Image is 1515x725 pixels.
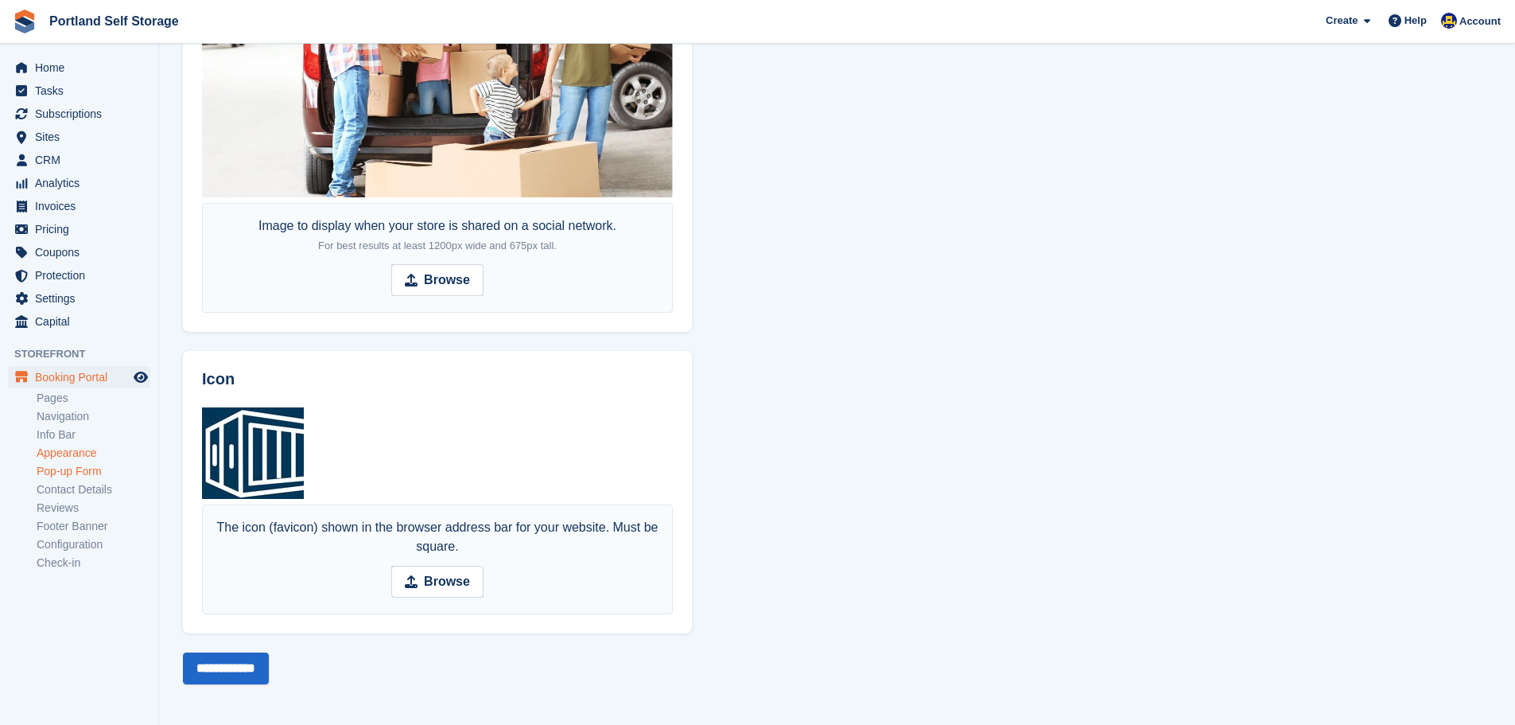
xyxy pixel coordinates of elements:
[211,518,664,556] div: The icon (favicon) shown in the browser address bar for your website. Must be square.
[35,126,130,148] span: Sites
[8,172,150,194] a: menu
[424,271,470,290] strong: Browse
[37,446,150,461] a: Appearance
[8,80,150,102] a: menu
[202,370,673,388] h2: Icon
[8,126,150,148] a: menu
[391,566,484,598] input: Browse
[1326,13,1358,29] span: Create
[37,537,150,552] a: Configuration
[35,310,130,333] span: Capital
[1459,14,1501,29] span: Account
[8,103,150,125] a: menu
[8,310,150,333] a: menu
[258,216,616,255] div: Image to display when your store is shared on a social network.
[318,240,557,251] span: For best results at least 1200px wide and 675px tall.
[8,195,150,217] a: menu
[37,391,150,406] a: Pages
[202,407,304,499] img: Square%20logo2.jpg
[37,501,150,516] a: Reviews
[35,103,130,125] span: Subscriptions
[131,368,150,387] a: Preview store
[1441,13,1457,29] img: MNA
[35,57,130,79] span: Home
[8,218,150,240] a: menu
[8,149,150,171] a: menu
[35,172,130,194] span: Analytics
[35,195,130,217] span: Invoices
[8,241,150,263] a: menu
[43,8,185,34] a: Portland Self Storage
[13,10,37,33] img: stora-icon-8386f47178a22dfd0bd8f6a31ec36ba5ce8667c1dd55bd0f319d3a0aa187defe.svg
[35,366,130,388] span: Booking Portal
[8,287,150,310] a: menu
[37,409,150,424] a: Navigation
[37,519,150,534] a: Footer Banner
[35,264,130,286] span: Protection
[8,57,150,79] a: menu
[37,555,150,571] a: Check-in
[1404,13,1427,29] span: Help
[391,264,484,296] input: Browse
[37,464,150,479] a: Pop-up Form
[37,427,150,442] a: Info Bar
[8,264,150,286] a: menu
[35,149,130,171] span: CRM
[35,241,130,263] span: Coupons
[35,287,130,310] span: Settings
[37,482,150,497] a: Contact Details
[35,218,130,240] span: Pricing
[424,572,470,591] strong: Browse
[35,80,130,102] span: Tasks
[14,346,158,362] span: Storefront
[8,366,150,388] a: menu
